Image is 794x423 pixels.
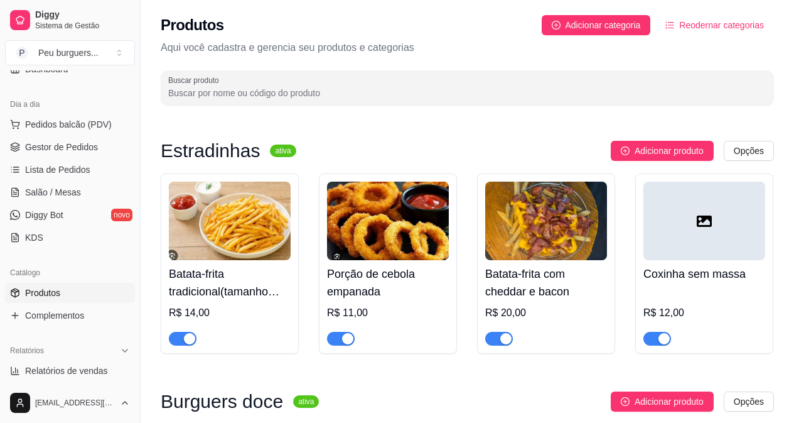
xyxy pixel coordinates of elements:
span: Reodernar categorias [679,18,764,32]
a: Relatórios de vendas [5,361,135,381]
h2: Produtos [161,15,224,35]
div: Catálogo [5,263,135,283]
button: Opções [724,141,774,161]
span: P [16,47,28,59]
h4: Coxinha sem massa [643,265,765,283]
span: Adicionar produto [635,395,704,409]
span: plus-circle [621,146,630,155]
label: Buscar produto [168,75,223,85]
div: R$ 12,00 [643,305,765,321]
span: Opções [734,395,764,409]
h4: Batata-frita com cheddar e bacon [485,265,607,300]
button: Adicionar produto [611,392,714,412]
img: product-image [485,182,607,260]
span: [EMAIL_ADDRESS][DOMAIN_NAME] [35,398,115,408]
p: Aqui você cadastra e gerencia seu produtos e categorias [161,40,774,55]
span: KDS [25,231,43,244]
span: plus-circle [552,21,561,30]
h3: Burguers doce [161,394,283,409]
div: Peu burguers ... [38,47,99,59]
span: Pedidos balcão (PDV) [25,118,112,131]
h4: Batata-frita tradicional(tamanho único) [169,265,291,300]
a: Complementos [5,305,135,326]
a: Gestor de Pedidos [5,137,135,157]
a: Produtos [5,283,135,303]
input: Buscar produto [168,87,766,99]
h4: Porção de cebola empanada [327,265,449,300]
span: plus-circle [621,397,630,406]
div: R$ 20,00 [485,305,607,321]
span: Complementos [25,309,84,322]
button: Reodernar categorias [655,15,774,35]
span: Relatórios [10,346,44,356]
span: Produtos [25,287,60,299]
span: Adicionar produto [635,144,704,158]
span: Gestor de Pedidos [25,141,98,153]
button: [EMAIL_ADDRESS][DOMAIN_NAME] [5,388,135,418]
span: Lista de Pedidos [25,163,90,176]
span: Adicionar categoria [566,18,641,32]
div: Dia a dia [5,94,135,114]
a: Lista de Pedidos [5,160,135,180]
sup: ativa [293,395,319,408]
span: Opções [734,144,764,158]
span: ordered-list [665,21,674,30]
img: product-image [327,182,449,260]
button: Pedidos balcão (PDV) [5,114,135,135]
a: Diggy Botnovo [5,205,135,225]
button: Opções [724,392,774,412]
h3: Estradinhas [161,143,260,158]
button: Adicionar produto [611,141,714,161]
sup: ativa [270,145,296,157]
button: Adicionar categoria [542,15,651,35]
span: Sistema de Gestão [35,21,130,31]
a: Salão / Mesas [5,182,135,202]
div: R$ 14,00 [169,305,291,321]
span: Salão / Mesas [25,186,81,199]
a: KDS [5,228,135,248]
span: Diggy Bot [25,209,63,221]
a: DiggySistema de Gestão [5,5,135,35]
span: Relatórios de vendas [25,365,108,377]
span: Diggy [35,9,130,21]
img: product-image [169,182,291,260]
div: R$ 11,00 [327,305,449,321]
button: Select a team [5,40,135,65]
